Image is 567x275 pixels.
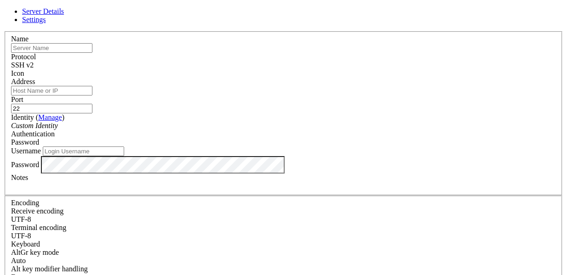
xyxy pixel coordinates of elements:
a: Server Details [22,7,64,15]
div: Password [11,138,556,146]
label: Identity [11,113,64,121]
div: Custom Identity [11,122,556,130]
i: Custom Identity [11,122,58,129]
input: Server Name [11,43,92,53]
label: Authentication [11,130,55,138]
label: The default terminal encoding. ISO-2022 enables character map translations (like graphics maps). ... [11,224,66,231]
label: Icon [11,69,24,77]
div: UTF-8 [11,215,556,224]
label: Protocol [11,53,36,61]
span: Auto [11,257,26,264]
div: Auto [11,257,556,265]
div: SSH v2 [11,61,556,69]
div: UTF-8 [11,232,556,240]
span: Password [11,138,39,146]
label: Address [11,78,35,85]
input: Host Name or IP [11,86,92,95]
label: Keyboard [11,240,40,248]
span: UTF-8 [11,215,31,223]
label: Controls how the Alt key is handled. Escape: Send an ESC prefix. 8-Bit: Add 128 to the typed char... [11,265,88,273]
label: Notes [11,174,28,181]
span: UTF-8 [11,232,31,240]
label: Set the expected encoding for data received from the host. If the encodings do not match, visual ... [11,207,63,215]
label: Port [11,95,23,103]
label: Encoding [11,199,39,207]
a: Settings [22,16,46,23]
input: Port Number [11,104,92,113]
input: Login Username [43,146,124,156]
label: Set the expected encoding for data received from the host. If the encodings do not match, visual ... [11,248,59,256]
label: Name [11,35,29,43]
span: ( ) [36,113,64,121]
label: Password [11,160,39,168]
span: SSH v2 [11,61,34,69]
a: Manage [38,113,62,121]
label: Username [11,147,41,155]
